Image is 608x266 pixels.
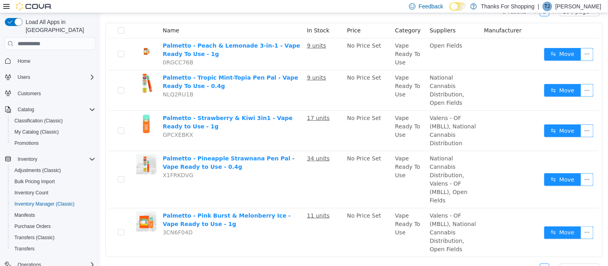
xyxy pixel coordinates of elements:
a: Inventory Manager (Classic) [11,199,78,209]
button: Users [14,72,33,82]
span: GPCXEBKX [63,118,93,125]
p: [PERSON_NAME] [555,2,602,11]
span: Bulk Pricing Import [14,178,55,185]
span: My Catalog (Classic) [14,129,59,135]
a: Palmetto - Strawberry & Kiwi 3in1 - Vape Ready to Use - 1g [63,102,192,116]
u: 9 units [207,29,226,36]
td: Vape Ready To Use [292,138,326,195]
a: Transfers (Classic) [11,233,58,242]
a: 1 [440,251,449,260]
span: Feedback [419,2,443,10]
button: Transfers (Classic) [8,232,99,243]
button: Customers [2,88,99,99]
span: Promotions [11,138,95,148]
span: Inventory Manager (Classic) [11,199,95,209]
span: Inventory Count [14,190,48,196]
a: Customers [14,89,44,98]
button: Catalog [14,105,37,114]
span: National Cannabis Distribution, Valens - OF (MBLL), Open Fields [329,142,368,190]
span: 3CN6F04D [63,216,93,222]
input: Dark Mode [450,2,467,11]
button: Bulk Pricing Import [8,176,99,187]
button: icon: swapMove [444,160,481,173]
span: Home [14,56,95,66]
button: Home [2,55,99,66]
img: Palmetto - Pink Burst & Melonberry Ice - Vape Ready to Use - 1g hero shot [36,198,56,218]
p: Thanks For Shopping [481,2,535,11]
button: Users [2,72,99,83]
td: Vape Ready To Use [292,195,326,244]
div: Tina Jansen [543,2,552,11]
span: Home [18,58,30,64]
span: Catalog [18,106,34,113]
button: icon: ellipsis [481,111,493,124]
span: Suppliers [329,14,356,20]
span: Valens - OF (MBLL), National Cannabis Distribution [329,102,376,133]
span: Users [14,72,95,82]
span: Customers [18,90,41,97]
span: 0RGCC76B [63,46,93,52]
span: In Stock [207,14,229,20]
button: icon: swapMove [444,111,481,124]
button: Adjustments (Classic) [8,165,99,176]
span: Adjustments (Classic) [11,166,95,175]
a: Promotions [11,138,42,148]
span: TJ [545,2,550,11]
button: icon: swapMove [444,35,481,48]
span: Open Fields [329,29,362,36]
span: Transfers [11,244,95,254]
span: My Catalog (Classic) [11,127,95,137]
img: Palmetto - Tropic Mint-Topia Pen Pal - Vape Ready To Use - 0.4g hero shot [36,60,56,80]
button: icon: swapMove [444,71,481,84]
span: No Price Set [247,142,281,148]
a: Palmetto - Peach & Lemonade 3-in-1 - Vape Ready To Use - 1g [63,29,200,44]
a: My Catalog (Classic) [11,127,62,137]
a: Home [14,56,34,66]
a: Bulk Pricing Import [11,177,58,186]
td: Vape Ready To Use [292,25,326,57]
button: icon: ellipsis [481,71,493,84]
span: Valens - OF (MBLL), National Cannabis Distribution, Open Fields [329,199,376,239]
span: Users [18,74,30,80]
span: No Price Set [247,61,281,68]
span: No Price Set [247,102,281,108]
a: Inventory Count [11,188,52,198]
td: Vape Ready To Use [292,98,326,138]
a: Palmetto - Tropic Mint-Topia Pen Pal - Vape Ready To Use - 0.4g [63,61,198,76]
li: Previous Page [430,250,440,260]
span: Manifests [11,210,95,220]
a: Palmetto - Pink Burst & Melonberry Ice - Vape Ready to Use - 1g [63,199,190,214]
span: Price [247,14,261,20]
button: Classification (Classic) [8,115,99,126]
button: Promotions [8,138,99,149]
img: Cova [16,2,52,10]
button: My Catalog (Classic) [8,126,99,138]
span: Transfers [14,246,34,252]
li: Next Page [449,250,459,260]
a: Transfers [11,244,38,254]
span: Classification (Classic) [11,116,95,126]
img: Palmetto - Peach & Lemonade 3-in-1 - Vape Ready To Use - 1g hero shot [36,28,56,48]
p: | [538,2,539,11]
span: Inventory Manager (Classic) [14,201,75,207]
button: icon: ellipsis [481,213,493,226]
span: Purchase Orders [14,223,51,230]
span: Classification (Classic) [14,118,63,124]
button: Inventory Manager (Classic) [8,198,99,210]
img: Palmetto - Strawberry & Kiwi 3in1 - Vape Ready to Use - 1g hero shot [36,101,56,121]
button: Inventory [14,154,40,164]
img: Palmetto - Pineapple Strawnana Pen Pal - Vape Ready to Use - 0.4g hero shot [36,141,56,161]
span: Catalog [14,105,95,114]
span: Load All Apps in [GEOGRAPHIC_DATA] [22,18,95,34]
li: 1 [440,250,449,260]
span: Adjustments (Classic) [14,167,61,174]
span: Inventory Count [11,188,95,198]
span: Customers [14,88,95,98]
span: Inventory [18,156,37,162]
span: Name [63,14,79,20]
span: Manifests [14,212,35,218]
a: Classification (Classic) [11,116,66,126]
span: NLQ2RU1B [63,78,93,84]
button: Inventory [2,154,99,165]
